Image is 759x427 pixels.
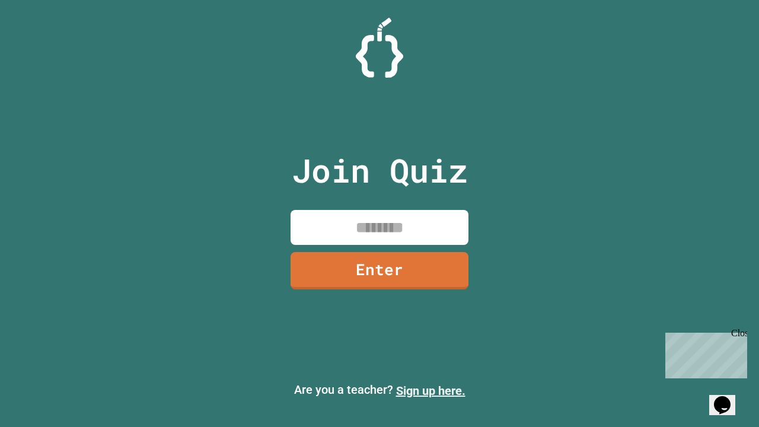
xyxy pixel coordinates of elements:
a: Sign up here. [396,384,465,398]
a: Enter [291,252,468,289]
div: Chat with us now!Close [5,5,82,75]
iframe: chat widget [709,380,747,415]
img: Logo.svg [356,18,403,78]
p: Are you a teacher? [9,381,750,400]
p: Join Quiz [292,146,468,195]
iframe: chat widget [661,328,747,378]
